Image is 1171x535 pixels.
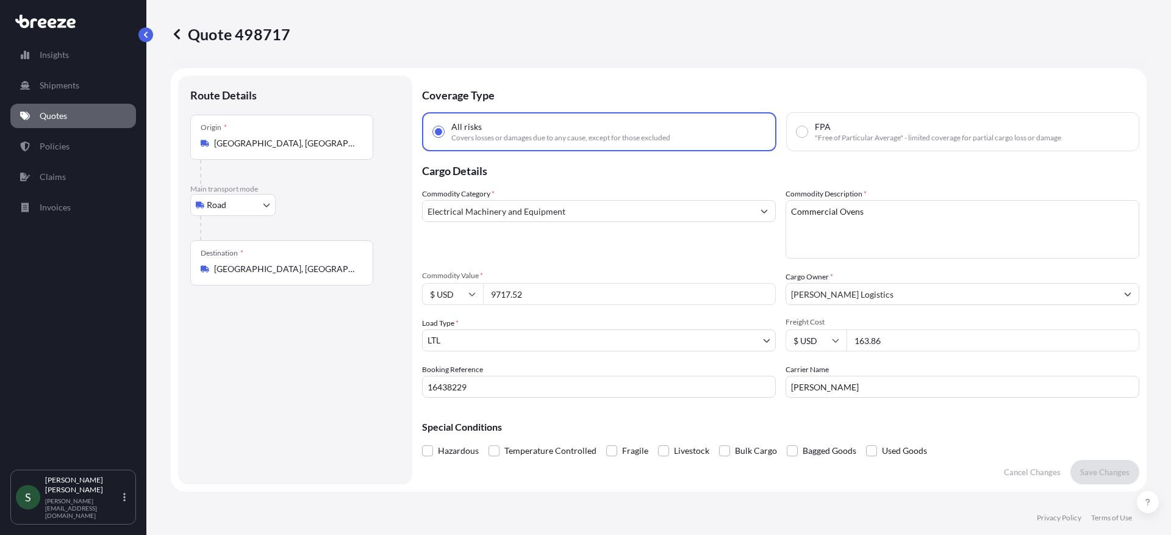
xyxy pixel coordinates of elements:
[1091,513,1132,523] a: Terms of Use
[422,329,776,351] button: LTL
[40,79,79,92] p: Shipments
[451,133,670,143] span: Covers losses or damages due to any cause, except for those excluded
[40,140,70,153] p: Policies
[10,73,136,98] a: Shipments
[815,121,831,133] span: FPA
[786,200,1139,259] textarea: Commercial Ovens
[10,195,136,220] a: Invoices
[753,200,775,222] button: Show suggestions
[1037,513,1081,523] a: Privacy Policy
[25,491,31,503] span: S
[1080,466,1130,478] p: Save Changes
[214,263,358,275] input: Destination
[190,194,276,216] button: Select transport
[40,49,69,61] p: Insights
[422,422,1139,432] p: Special Conditions
[994,460,1070,484] button: Cancel Changes
[815,133,1061,143] span: "Free of Particular Average" - limited coverage for partial cargo loss or damage
[423,200,753,222] input: Select a commodity type
[504,442,596,460] span: Temperature Controlled
[422,271,776,281] span: Commodity Value
[422,364,483,376] label: Booking Reference
[40,201,71,214] p: Invoices
[40,171,66,183] p: Claims
[190,184,400,194] p: Main transport mode
[786,317,1139,327] span: Freight Cost
[674,442,709,460] span: Livestock
[422,376,776,398] input: Your internal reference
[786,376,1139,398] input: Enter name
[10,134,136,159] a: Policies
[786,283,1117,305] input: Full name
[433,126,444,137] input: All risksCovers losses or damages due to any cause, except for those excluded
[438,442,479,460] span: Hazardous
[1117,283,1139,305] button: Show suggestions
[797,126,808,137] input: FPA"Free of Particular Average" - limited coverage for partial cargo loss or damage
[40,110,67,122] p: Quotes
[1004,466,1061,478] p: Cancel Changes
[422,76,1139,112] p: Coverage Type
[483,283,776,305] input: Type amount
[422,188,495,200] label: Commodity Category
[422,151,1139,188] p: Cargo Details
[207,199,226,211] span: Road
[786,364,829,376] label: Carrier Name
[10,104,136,128] a: Quotes
[786,188,867,200] label: Commodity Description
[451,121,482,133] span: All risks
[786,271,833,283] label: Cargo Owner
[171,24,290,44] p: Quote 498717
[201,248,243,258] div: Destination
[1070,460,1139,484] button: Save Changes
[10,165,136,189] a: Claims
[847,329,1139,351] input: Enter amount
[190,88,257,102] p: Route Details
[214,137,358,149] input: Origin
[803,442,856,460] span: Bagged Goods
[882,442,927,460] span: Used Goods
[45,475,121,495] p: [PERSON_NAME] [PERSON_NAME]
[735,442,777,460] span: Bulk Cargo
[428,334,440,346] span: LTL
[10,43,136,67] a: Insights
[622,442,648,460] span: Fragile
[201,123,227,132] div: Origin
[422,317,459,329] span: Load Type
[45,497,121,519] p: [PERSON_NAME][EMAIL_ADDRESS][DOMAIN_NAME]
